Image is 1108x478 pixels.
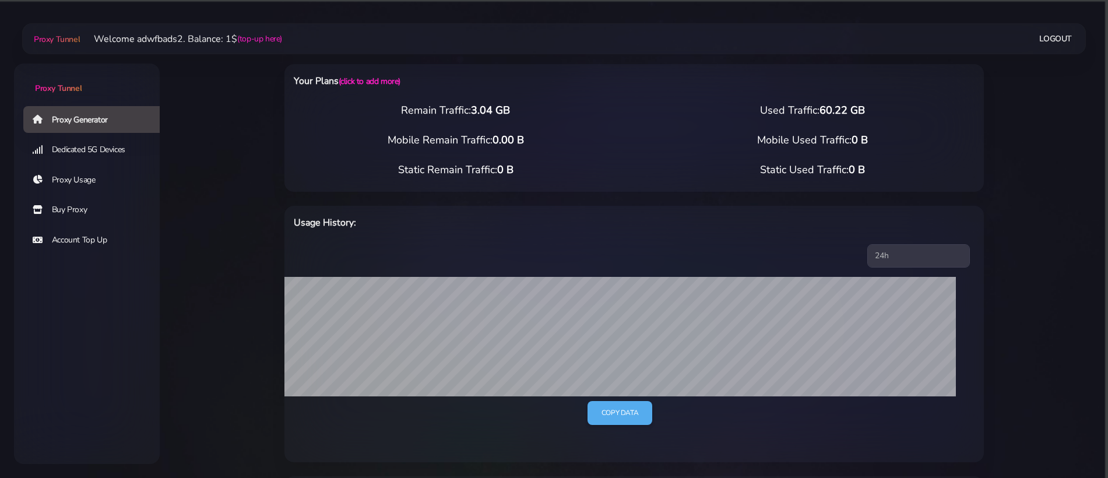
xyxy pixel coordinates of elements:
[339,76,400,87] a: (click to add more)
[23,136,169,163] a: Dedicated 5G Devices
[497,163,513,177] span: 0 B
[852,133,868,147] span: 0 B
[35,83,82,94] span: Proxy Tunnel
[294,73,685,89] h6: Your Plans
[277,162,634,178] div: Static Remain Traffic:
[1051,421,1093,463] iframe: Webchat Widget
[634,103,991,118] div: Used Traffic:
[31,30,80,48] a: Proxy Tunnel
[80,32,282,46] li: Welcome adwfbads2. Balance: 1$
[1039,28,1072,50] a: Logout
[277,103,634,118] div: Remain Traffic:
[23,196,169,223] a: Buy Proxy
[23,227,169,254] a: Account Top Up
[14,64,160,94] a: Proxy Tunnel
[819,103,865,117] span: 60.22 GB
[634,162,991,178] div: Static Used Traffic:
[294,215,685,230] h6: Usage History:
[634,132,991,148] div: Mobile Used Traffic:
[23,106,169,133] a: Proxy Generator
[277,132,634,148] div: Mobile Remain Traffic:
[849,163,865,177] span: 0 B
[588,401,652,425] a: Copy data
[471,103,510,117] span: 3.04 GB
[23,167,169,194] a: Proxy Usage
[237,33,282,45] a: (top-up here)
[493,133,524,147] span: 0.00 B
[34,34,80,45] span: Proxy Tunnel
